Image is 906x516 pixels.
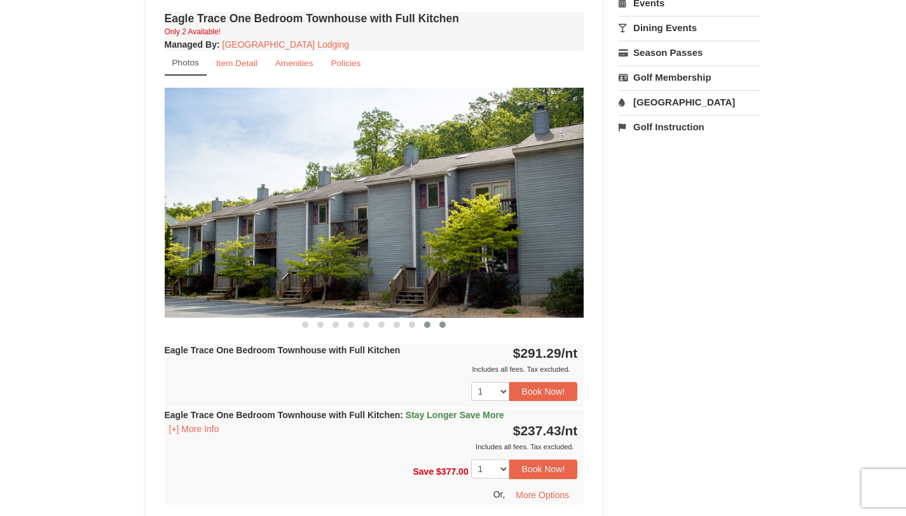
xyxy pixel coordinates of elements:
[331,58,360,68] small: Policies
[165,422,224,436] button: [+] More Info
[619,65,760,89] a: Golf Membership
[619,115,760,139] a: Golf Instruction
[322,51,369,76] a: Policies
[513,346,578,360] strong: $291.29
[619,90,760,114] a: [GEOGRAPHIC_DATA]
[165,39,217,50] span: Managed By
[165,88,584,317] img: 18876286-25-5d990350.jpg
[275,58,313,68] small: Amenities
[413,466,434,477] span: Save
[223,39,349,50] a: [GEOGRAPHIC_DATA] Lodging
[165,12,584,25] h4: Eagle Trace One Bedroom Townhouse with Full Kitchen
[165,410,504,420] strong: Eagle Trace One Bedroom Townhouse with Full Kitchen
[561,346,578,360] span: /nt
[619,16,760,39] a: Dining Events
[509,382,578,401] button: Book Now!
[165,51,207,76] a: Photos
[406,410,504,420] span: Stay Longer Save More
[216,58,257,68] small: Item Detail
[165,39,220,50] strong: :
[513,423,561,438] span: $237.43
[507,485,577,505] button: More Options
[561,423,578,438] span: /nt
[509,459,578,479] button: Book Now!
[165,440,578,453] div: Includes all fees. Tax excluded.
[165,363,578,376] div: Includes all fees. Tax excluded.
[172,58,199,67] small: Photos
[165,27,221,36] small: Only 2 Available!
[400,410,403,420] span: :
[493,489,505,499] span: Or,
[619,41,760,64] a: Season Passes
[165,345,401,355] strong: Eagle Trace One Bedroom Townhouse with Full Kitchen
[267,51,322,76] a: Amenities
[436,466,469,477] span: $377.00
[208,51,266,76] a: Item Detail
